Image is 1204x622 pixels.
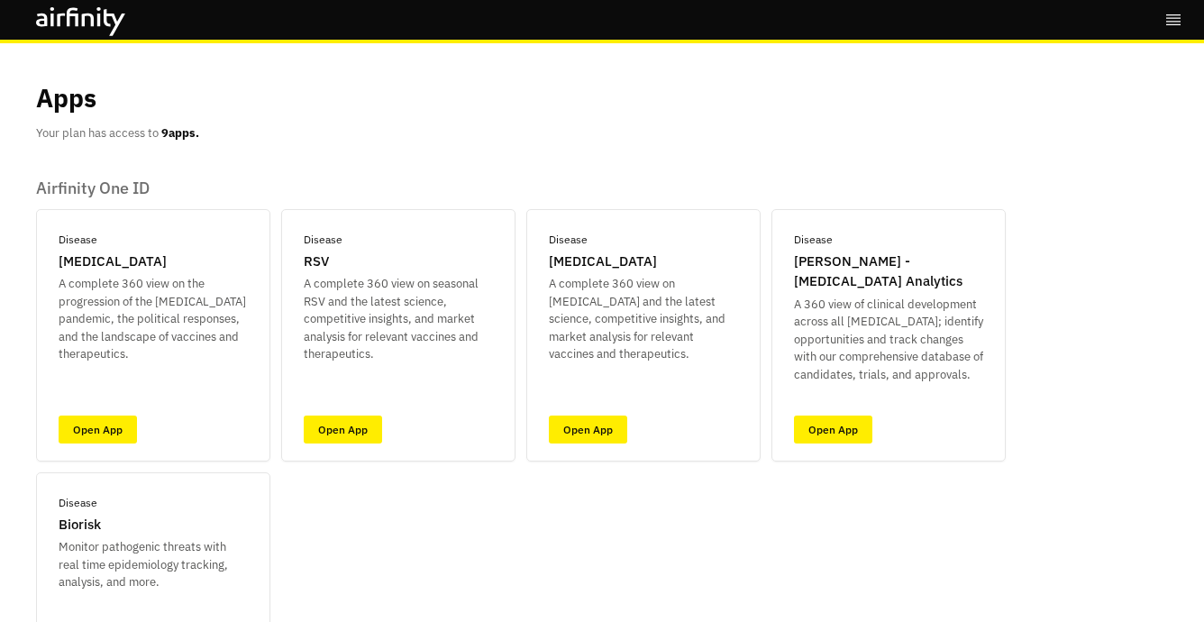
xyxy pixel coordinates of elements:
p: Airfinity One ID [36,178,1168,198]
a: Open App [304,416,382,444]
b: 9 apps. [161,125,199,141]
p: Biorisk [59,515,101,535]
p: Disease [59,495,97,511]
p: A complete 360 view on seasonal RSV and the latest science, competitive insights, and market anal... [304,275,493,363]
p: [MEDICAL_DATA] [549,252,657,272]
p: Your plan has access to [36,124,199,142]
p: Monitor pathogenic threats with real time epidemiology tracking, analysis, and more. [59,538,248,591]
p: RSV [304,252,329,272]
p: [MEDICAL_DATA] [59,252,167,272]
p: A complete 360 view on [MEDICAL_DATA] and the latest science, competitive insights, and market an... [549,275,738,363]
p: [PERSON_NAME] - [MEDICAL_DATA] Analytics [794,252,983,292]
p: Disease [304,232,342,248]
p: Disease [794,232,833,248]
p: A 360 view of clinical development across all [MEDICAL_DATA]; identify opportunities and track ch... [794,296,983,384]
p: Apps [36,79,96,117]
p: Disease [59,232,97,248]
p: A complete 360 view on the progression of the [MEDICAL_DATA] pandemic, the political responses, a... [59,275,248,363]
a: Open App [549,416,627,444]
a: Open App [59,416,137,444]
a: Open App [794,416,872,444]
p: Disease [549,232,588,248]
